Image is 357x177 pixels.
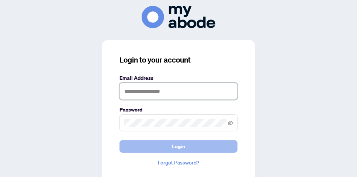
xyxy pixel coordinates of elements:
[119,106,238,114] label: Password
[119,140,238,153] button: Login
[228,120,233,125] span: eye-invisible
[119,55,238,65] h3: Login to your account
[172,141,185,152] span: Login
[142,6,215,28] img: ma-logo
[119,159,238,167] a: Forgot Password?
[119,74,238,82] label: Email Address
